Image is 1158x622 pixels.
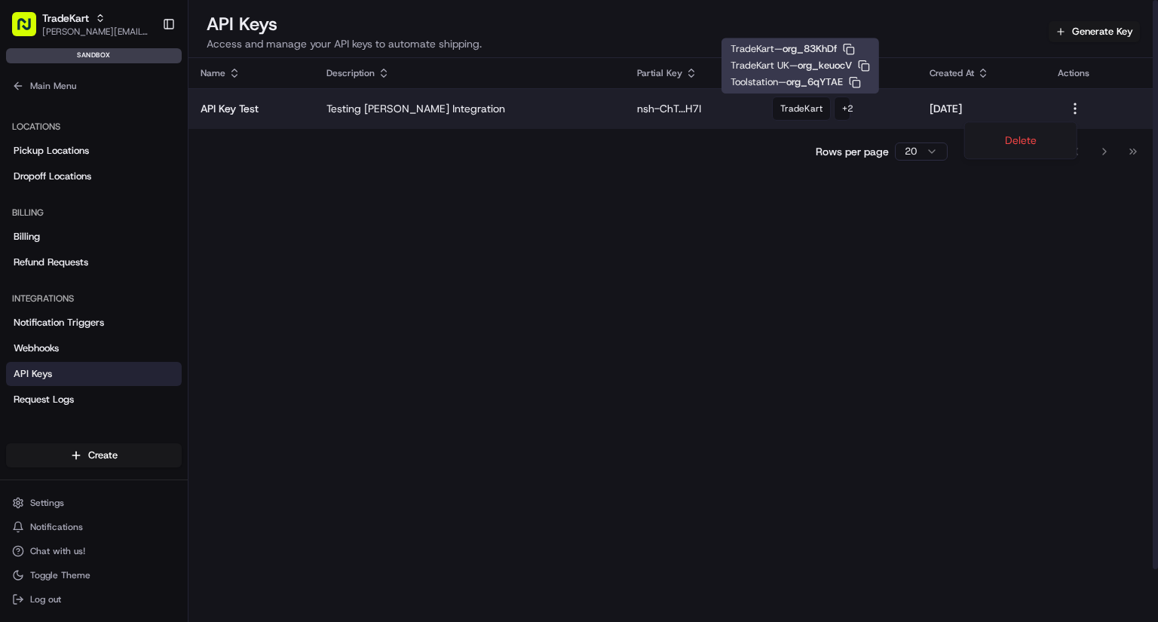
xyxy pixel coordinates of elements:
[834,97,850,121] div: + 2
[68,144,247,159] div: Start new chat
[42,11,89,26] button: TradeKart
[14,393,74,406] span: Request Logs
[6,286,182,311] div: Integrations
[14,144,89,158] span: Pickup Locations
[6,115,182,139] div: Locations
[47,274,122,286] span: [PERSON_NAME]
[783,42,837,55] span: org_83KhDf
[207,12,482,36] h2: API Keys
[14,230,40,244] span: Billing
[786,75,843,88] span: org_6qYTAE
[39,97,249,113] input: Clear
[798,59,852,72] span: org_keuocV
[6,516,182,538] button: Notifications
[133,234,164,246] span: [DATE]
[6,48,182,63] div: sandbox
[6,336,182,360] a: Webhooks
[930,101,1034,116] p: [DATE]
[6,565,182,586] button: Toggle Theme
[6,139,182,163] a: Pickup Locations
[30,497,64,509] span: Settings
[6,362,182,386] a: API Keys
[30,234,42,247] img: 1736555255976-a54dd68f-1ca7-489b-9aae-adbdc363a1c4
[125,274,130,286] span: •
[30,337,115,352] span: Knowledge Base
[6,388,182,412] a: Request Logs
[142,337,242,352] span: API Documentation
[256,149,274,167] button: Start new chat
[30,275,42,287] img: 1736555255976-a54dd68f-1ca7-489b-9aae-adbdc363a1c4
[201,67,302,79] div: Name
[14,170,91,183] span: Dropoff Locations
[9,331,121,358] a: 📗Knowledge Base
[637,67,748,79] div: Partial Key
[6,6,156,42] button: TradeKart[PERSON_NAME][EMAIL_ADDRESS][PERSON_NAME][DOMAIN_NAME]
[15,144,42,171] img: 1736555255976-a54dd68f-1ca7-489b-9aae-adbdc363a1c4
[772,97,831,121] div: TradeKart
[637,101,748,116] p: nsh-ChT...H7I
[42,26,150,38] button: [PERSON_NAME][EMAIL_ADDRESS][PERSON_NAME][DOMAIN_NAME]
[1058,67,1146,79] div: Actions
[15,219,39,244] img: Masood Aslam
[30,593,61,605] span: Log out
[88,449,118,462] span: Create
[14,256,88,269] span: Refund Requests
[15,260,39,284] img: Grace Nketiah
[6,492,182,513] button: Settings
[6,311,182,335] a: Notification Triggers
[6,443,182,467] button: Create
[731,42,837,56] p: TradeKart —
[150,374,182,385] span: Pylon
[6,541,182,562] button: Chat with us!
[30,569,90,581] span: Toggle Theme
[14,316,104,329] span: Notification Triggers
[15,15,45,45] img: Nash
[125,234,130,246] span: •
[15,196,101,208] div: Past conversations
[14,367,52,381] span: API Keys
[30,545,85,557] span: Chat with us!
[68,159,207,171] div: We're available if you need us!
[106,373,182,385] a: Powered byPylon
[15,60,274,84] p: Welcome 👋
[201,101,302,116] p: API Key Test
[6,75,182,97] button: Main Menu
[6,250,182,274] a: Refund Requests
[47,234,122,246] span: [PERSON_NAME]
[15,339,27,351] div: 📗
[326,101,613,116] p: Testing [PERSON_NAME] Integration
[326,67,613,79] div: Description
[731,75,843,89] p: Toolstation —
[30,521,83,533] span: Notifications
[1049,21,1140,42] button: Generate Key
[30,80,76,92] span: Main Menu
[970,127,1072,154] button: Delete
[234,193,274,211] button: See all
[930,67,1034,79] div: Created At
[6,164,182,188] a: Dropoff Locations
[6,589,182,610] button: Log out
[6,225,182,249] a: Billing
[731,59,852,72] p: TradeKart UK —
[32,144,59,171] img: 4281594248423_2fcf9dad9f2a874258b8_72.png
[14,342,59,355] span: Webhooks
[133,274,164,286] span: [DATE]
[127,339,139,351] div: 💻
[207,36,482,51] p: Access and manage your API keys to automate shipping.
[121,331,248,358] a: 💻API Documentation
[816,144,889,159] p: Rows per page
[6,201,182,225] div: Billing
